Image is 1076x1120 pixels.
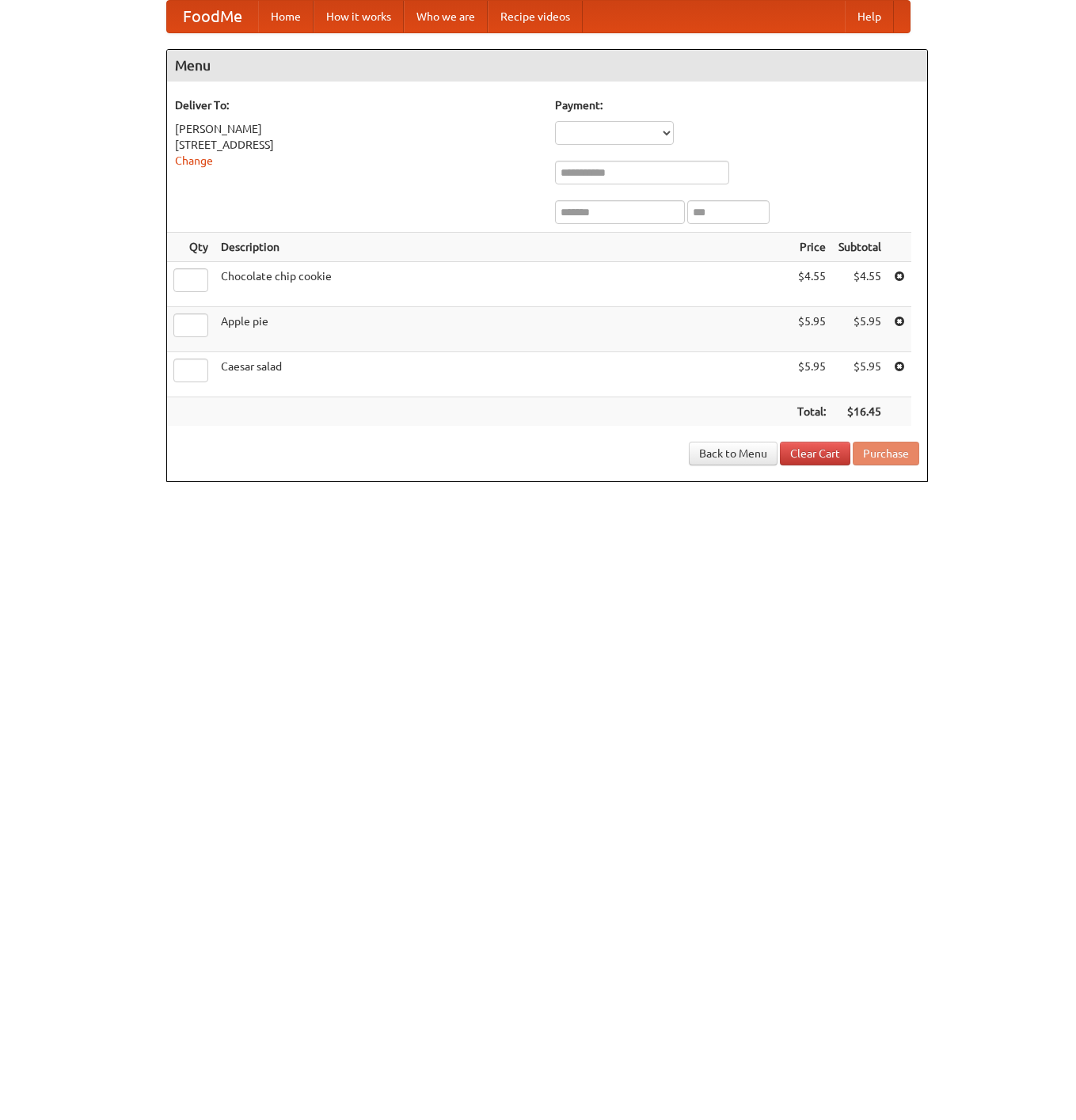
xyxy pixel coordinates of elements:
[555,97,919,113] h5: Payment:
[791,397,832,427] th: Total:
[258,1,314,32] a: Home
[167,233,215,262] th: Qty
[780,442,850,465] a: Clear Cart
[845,1,894,32] a: Help
[832,307,888,352] td: $5.95
[215,307,791,352] td: Apple pie
[175,97,539,113] h5: Deliver To:
[853,442,919,465] button: Purchase
[215,352,791,397] td: Caesar salad
[832,262,888,307] td: $4.55
[167,50,927,82] h4: Menu
[791,233,832,262] th: Price
[175,154,213,167] a: Change
[215,233,791,262] th: Description
[167,1,258,32] a: FoodMe
[175,121,539,137] div: [PERSON_NAME]
[832,397,888,427] th: $16.45
[689,442,778,465] a: Back to Menu
[791,352,832,397] td: $5.95
[404,1,488,32] a: Who we are
[791,307,832,352] td: $5.95
[215,262,791,307] td: Chocolate chip cookie
[488,1,583,32] a: Recipe videos
[832,352,888,397] td: $5.95
[175,137,539,153] div: [STREET_ADDRESS]
[314,1,404,32] a: How it works
[791,262,832,307] td: $4.55
[832,233,888,262] th: Subtotal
